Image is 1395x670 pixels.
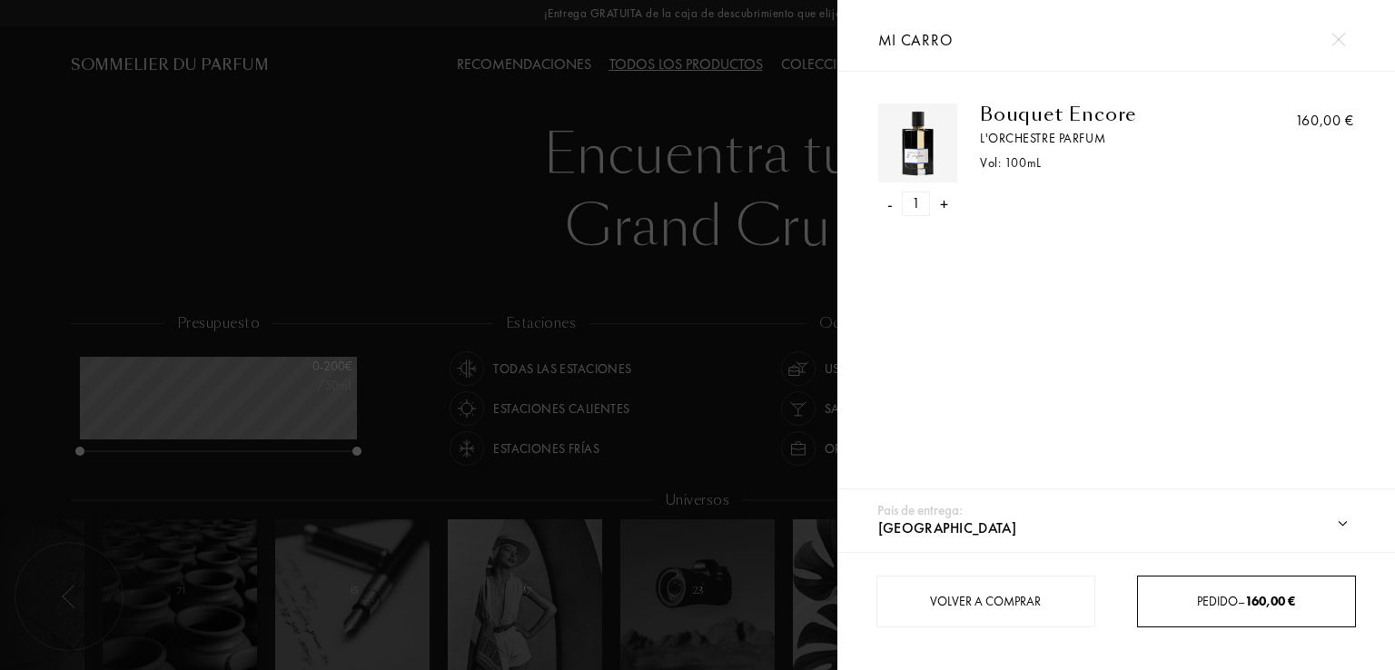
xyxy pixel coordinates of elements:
img: 5VCJF9K1RN.png [883,108,953,178]
div: - [887,192,893,216]
a: L'Orchestre Parfum [980,129,1235,148]
span: Pedido – [1197,593,1295,609]
div: Volver a comprar [876,576,1095,627]
div: 1 [902,192,930,216]
span: 160,00 € [1245,593,1295,609]
div: 160,00 € [1295,110,1354,132]
img: cross.svg [1331,33,1345,46]
div: País de entrega: [877,500,963,521]
div: Vol: 100 mL [980,153,1235,172]
a: Bouquet Encore [980,103,1235,125]
span: Mi carro [878,30,953,50]
div: + [940,192,948,216]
